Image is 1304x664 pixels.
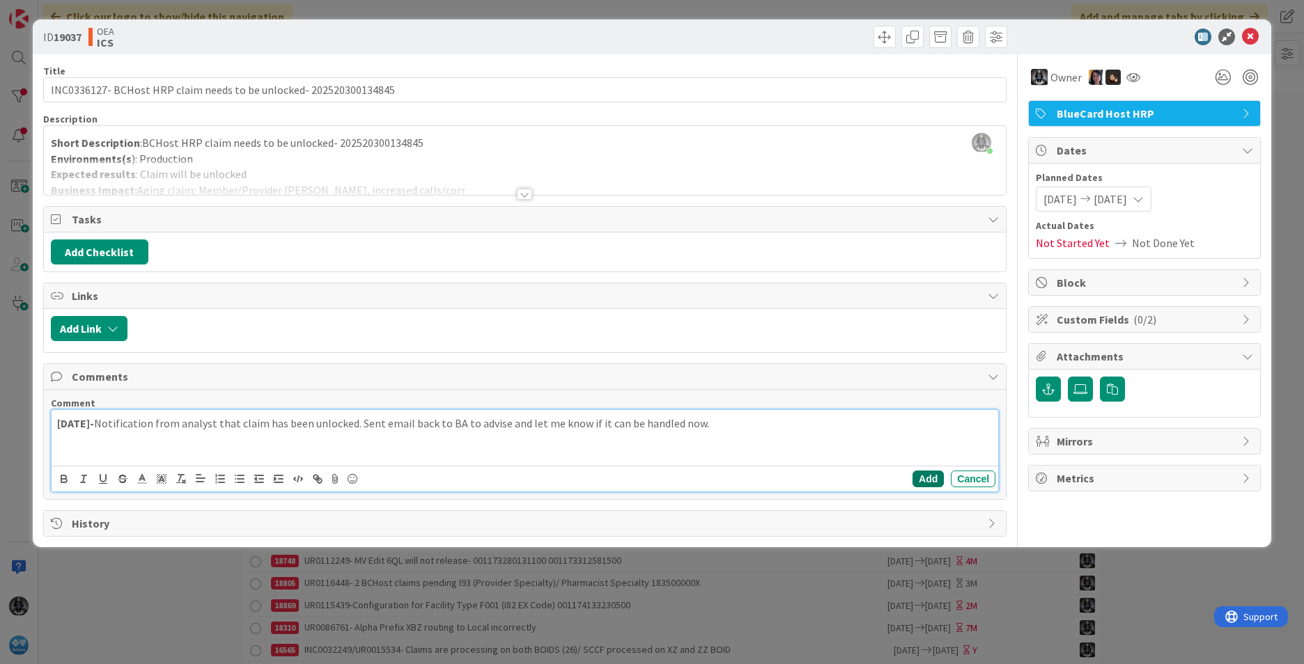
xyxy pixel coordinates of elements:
[51,316,127,341] button: Add Link
[97,26,114,37] span: OEA
[1057,470,1235,487] span: Metrics
[54,30,81,44] b: 19037
[43,29,81,45] span: ID
[1036,235,1110,251] span: Not Started Yet
[1036,219,1253,233] span: Actual Dates
[1031,69,1048,86] img: KG
[72,287,981,304] span: Links
[1094,191,1127,207] span: [DATE]
[1050,69,1082,86] span: Owner
[51,239,148,264] button: Add Checklist
[1043,191,1077,207] span: [DATE]
[97,37,114,48] b: ICS
[43,77,1007,102] input: type card name here...
[51,152,132,166] strong: Environments(s
[72,515,981,532] span: History
[29,2,63,19] span: Support
[1057,433,1235,450] span: Mirrors
[43,65,65,77] label: Title
[51,135,999,151] p: :BCHost HRP claim needs to be unlocked- 202520300134845
[1089,70,1104,85] img: TC
[1133,313,1156,326] span: ( 0/2 )
[913,471,944,487] button: Add
[51,136,140,150] strong: Short Description
[1057,142,1235,159] span: Dates
[1036,171,1253,185] span: Planned Dates
[51,151,999,167] p: ): Production
[951,471,995,487] button: Cancel
[51,397,95,409] span: Comment
[972,133,991,152] img: ddRgQ3yRm5LdI1ED0PslnJbT72KgN0Tb.jfif
[1057,348,1235,365] span: Attachments
[57,416,993,432] p: Notification from analyst that claim has been unlocked. Sent email back to BA to advise and let m...
[57,416,94,430] strong: [DATE]-
[43,113,98,125] span: Description
[72,211,981,228] span: Tasks
[1057,274,1235,291] span: Block
[1105,70,1121,85] img: ZB
[1057,105,1235,122] span: BlueCard Host HRP
[72,368,981,385] span: Comments
[1057,311,1235,328] span: Custom Fields
[1132,235,1195,251] span: Not Done Yet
